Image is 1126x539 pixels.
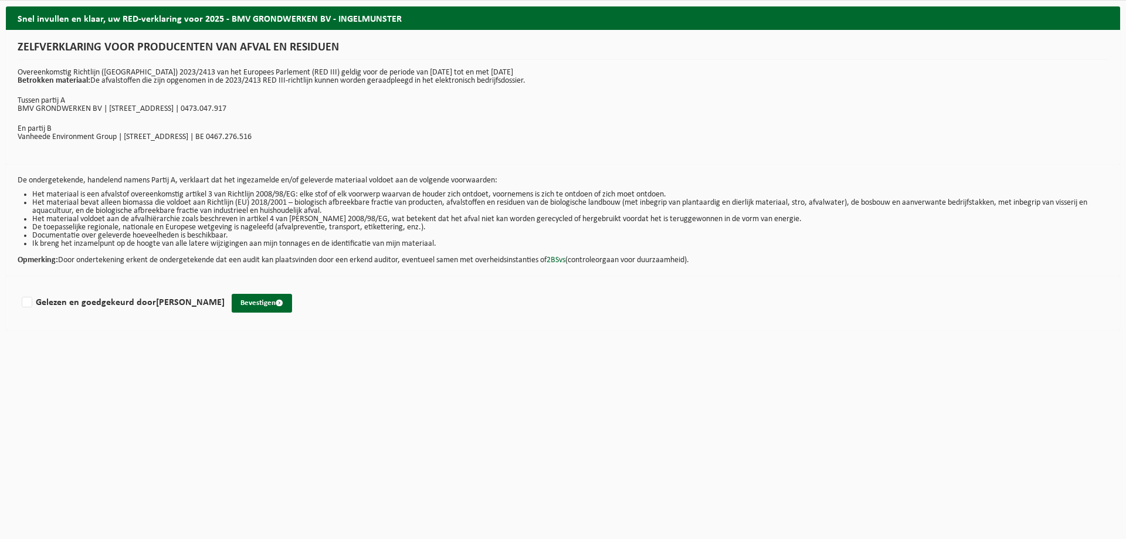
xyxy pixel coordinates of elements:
p: BMV GRONDWERKEN BV | [STREET_ADDRESS] | 0473.047.917 [18,105,1108,113]
strong: [PERSON_NAME] [156,298,225,307]
p: Overeenkomstig Richtlijn ([GEOGRAPHIC_DATA]) 2023/2413 van het Europees Parlement (RED III) geldi... [18,69,1108,85]
strong: Opmerking: [18,256,58,265]
li: De toepasselijke regionale, nationale en Europese wetgeving is nageleefd (afvalpreventie, transpo... [32,223,1108,232]
p: En partij B [18,125,1108,133]
li: Documentatie over geleverde hoeveelheden is beschikbaar. [32,232,1108,240]
h2: Snel invullen en klaar, uw RED-verklaring voor 2025 - BMV GRONDWERKEN BV - INGELMUNSTER [6,6,1120,29]
p: Door ondertekening erkent de ondergetekende dat een audit kan plaatsvinden door een erkend audito... [18,248,1108,265]
li: Ik breng het inzamelpunt op de hoogte van alle latere wijzigingen aan mijn tonnages en de identif... [32,240,1108,248]
p: Tussen partij A [18,97,1108,105]
a: 2BSvs [547,256,565,265]
li: Het materiaal is een afvalstof overeenkomstig artikel 3 van Richtlijn 2008/98/EG: elke stof of el... [32,191,1108,199]
h1: ZELFVERKLARING VOOR PRODUCENTEN VAN AFVAL EN RESIDUEN [18,42,1108,60]
p: De ondergetekende, handelend namens Partij A, verklaart dat het ingezamelde en/of geleverde mater... [18,177,1108,185]
label: Gelezen en goedgekeurd door [19,294,225,311]
button: Bevestigen [232,294,292,313]
p: Vanheede Environment Group | [STREET_ADDRESS] | BE 0467.276.516 [18,133,1108,141]
li: Het materiaal bevat alleen biomassa die voldoet aan Richtlijn (EU) 2018/2001 – biologisch afbreek... [32,199,1108,215]
li: Het materiaal voldoet aan de afvalhiërarchie zoals beschreven in artikel 4 van [PERSON_NAME] 2008... [32,215,1108,223]
strong: Betrokken materiaal: [18,76,90,85]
